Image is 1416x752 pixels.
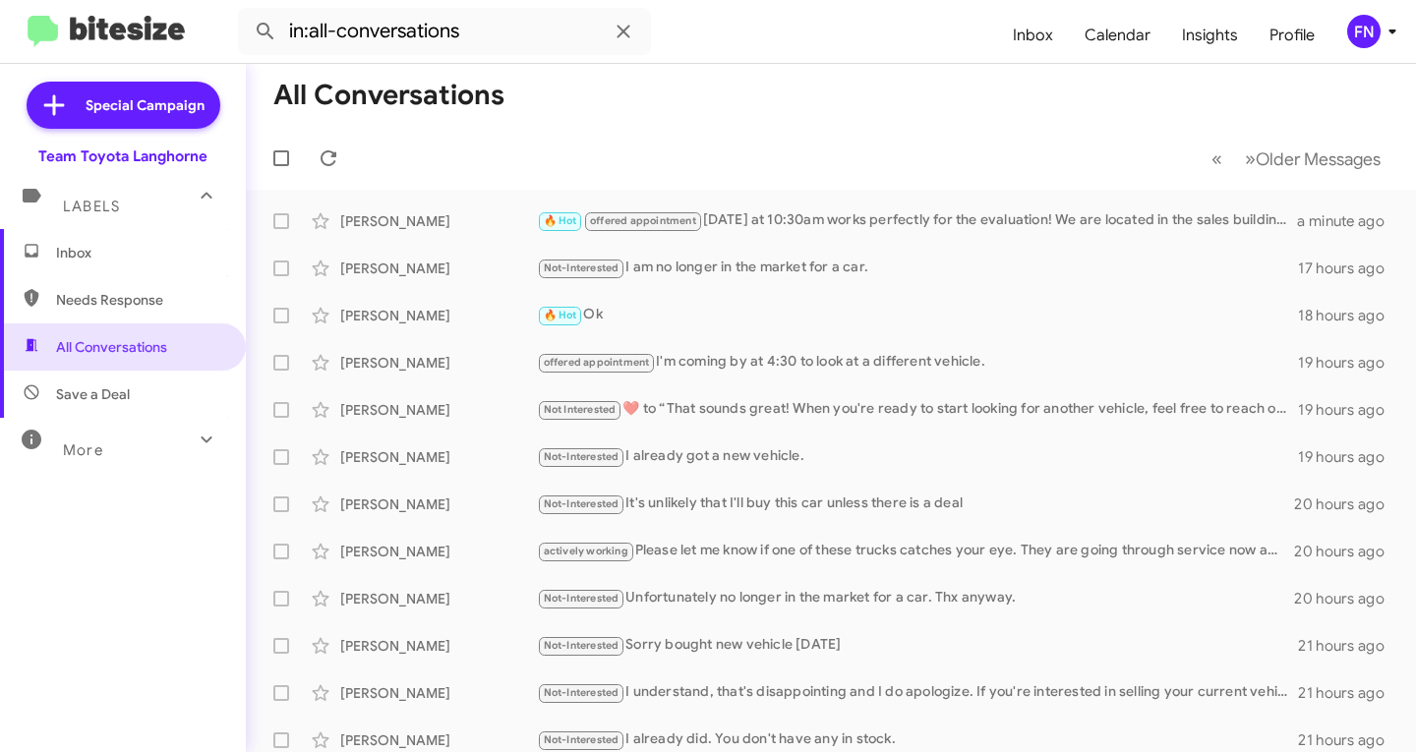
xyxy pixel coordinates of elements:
[537,257,1298,279] div: I am no longer in the market for a car.
[340,447,537,467] div: [PERSON_NAME]
[1298,683,1400,703] div: 21 hours ago
[1298,447,1400,467] div: 19 hours ago
[544,403,617,416] span: Not Interested
[1298,306,1400,325] div: 18 hours ago
[544,545,628,557] span: actively working
[1347,15,1381,48] div: FN
[56,290,223,310] span: Needs Response
[1294,542,1400,561] div: 20 hours ago
[997,7,1069,64] a: Inbox
[1294,494,1400,514] div: 20 hours ago
[1233,139,1392,179] button: Next
[537,398,1298,421] div: ​❤️​ to “ That sounds great! When you're ready to start looking for another vehicle, feel free to...
[340,494,537,514] div: [PERSON_NAME]
[544,356,650,369] span: offered appointment
[544,497,619,510] span: Not-Interested
[86,95,205,115] span: Special Campaign
[537,681,1298,704] div: I understand, that's disappointing and I do apologize. If you're interested in selling your curre...
[544,309,577,321] span: 🔥 Hot
[1069,7,1166,64] a: Calendar
[340,589,537,608] div: [PERSON_NAME]
[544,733,619,746] span: Not-Interested
[1254,7,1330,64] a: Profile
[1245,146,1256,171] span: »
[537,587,1294,609] div: Unfortunately no longer in the market for a car. Thx anyway.
[537,728,1298,751] div: I already did. You don't have any in stock.
[1298,636,1400,656] div: 21 hours ago
[537,540,1294,562] div: Please let me know if one of these trucks catches your eye. They are going through service now an...
[1298,730,1400,750] div: 21 hours ago
[1166,7,1254,64] a: Insights
[537,445,1298,468] div: I already got a new vehicle.
[544,639,619,652] span: Not-Interested
[544,592,619,605] span: Not-Interested
[340,683,537,703] div: [PERSON_NAME]
[1256,148,1381,170] span: Older Messages
[340,211,537,231] div: [PERSON_NAME]
[544,450,619,463] span: Not-Interested
[1330,15,1394,48] button: FN
[238,8,651,55] input: Search
[544,214,577,227] span: 🔥 Hot
[1297,211,1400,231] div: a minute ago
[1298,259,1400,278] div: 17 hours ago
[340,353,537,373] div: [PERSON_NAME]
[38,146,207,166] div: Team Toyota Langhorne
[56,337,167,357] span: All Conversations
[1201,139,1392,179] nav: Page navigation example
[340,542,537,561] div: [PERSON_NAME]
[537,304,1298,326] div: Ok
[340,400,537,420] div: [PERSON_NAME]
[340,306,537,325] div: [PERSON_NAME]
[544,686,619,699] span: Not-Interested
[273,80,504,111] h1: All Conversations
[56,384,130,404] span: Save a Deal
[537,351,1298,374] div: I'm coming by at 4:30 to look at a different vehicle.
[340,636,537,656] div: [PERSON_NAME]
[1200,139,1234,179] button: Previous
[1211,146,1222,171] span: «
[63,198,120,215] span: Labels
[537,209,1297,232] div: [DATE] at 10:30am works perfectly for the evaluation! We are located in the sales building. [STRE...
[544,261,619,274] span: Not-Interested
[590,214,696,227] span: offered appointment
[27,82,220,129] a: Special Campaign
[537,492,1294,515] div: It's unlikely that I'll buy this car unless there is a deal
[340,730,537,750] div: [PERSON_NAME]
[63,441,103,459] span: More
[1294,589,1400,608] div: 20 hours ago
[56,243,223,262] span: Inbox
[1298,400,1400,420] div: 19 hours ago
[1298,353,1400,373] div: 19 hours ago
[340,259,537,278] div: [PERSON_NAME]
[537,634,1298,657] div: Sorry bought new vehicle [DATE]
